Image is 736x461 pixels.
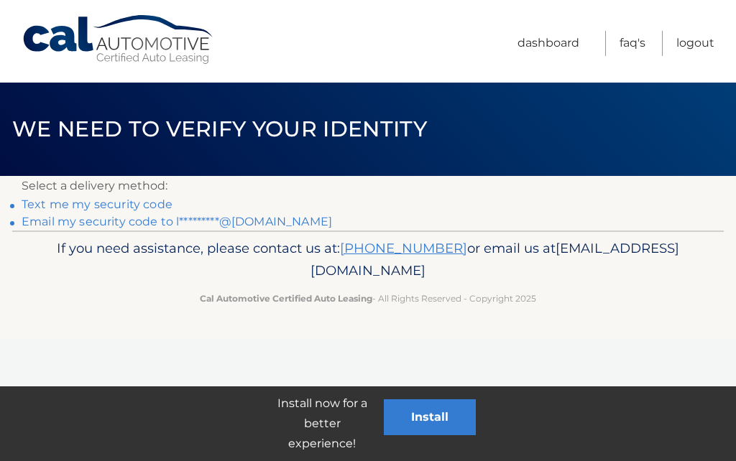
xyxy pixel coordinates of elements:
a: Text me my security code [22,197,172,211]
a: FAQ's [620,31,645,56]
a: [PHONE_NUMBER] [340,240,467,256]
p: Install now for a better experience! [260,394,384,454]
p: Select a delivery method: [22,176,714,196]
a: Dashboard [517,31,579,56]
p: If you need assistance, please contact us at: or email us at [34,237,702,283]
p: - All Rights Reserved - Copyright 2025 [34,291,702,306]
a: Cal Automotive [22,14,216,65]
a: Email my security code to l*********@[DOMAIN_NAME] [22,215,332,228]
button: Install [384,399,476,435]
span: We need to verify your identity [12,116,427,142]
strong: Cal Automotive Certified Auto Leasing [200,293,372,304]
a: Logout [676,31,714,56]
